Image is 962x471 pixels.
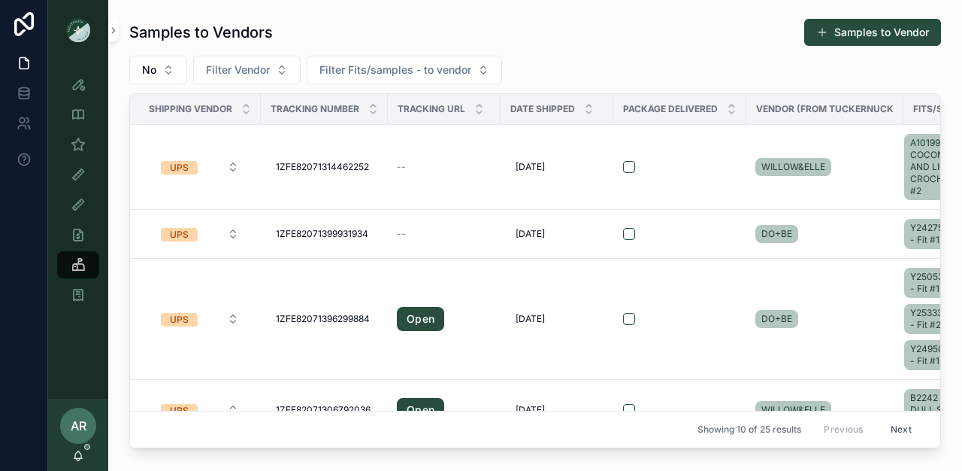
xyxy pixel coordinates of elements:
[148,305,252,333] a: Select Button
[397,398,444,422] a: Open
[397,161,492,173] a: --
[397,228,406,240] span: --
[697,424,801,436] span: Showing 10 of 25 results
[149,103,232,115] span: Shipping Vendor
[510,307,604,331] a: [DATE]
[270,155,379,179] a: 1ZFE82071314462252
[397,307,492,331] a: Open
[755,307,894,331] a: DO+BE
[193,56,301,84] button: Select Button
[170,228,189,242] div: UPS
[148,153,252,181] a: Select Button
[71,417,86,435] span: AR
[755,398,894,422] a: WILLOW&ELLE
[397,228,492,240] a: --
[276,161,369,173] span: 1ZFE82071314462252
[307,56,502,84] button: Select Button
[48,60,108,328] div: scrollable content
[270,398,379,422] a: 1ZFE82071306792036
[804,19,941,46] button: Samples to Vendor
[755,158,831,176] a: WILLOW&ELLE
[761,313,792,325] span: DO+BE
[129,22,273,43] h1: Samples to Vendors
[755,401,831,419] a: WILLOW&ELLE
[761,228,792,240] span: DO+BE
[755,155,894,179] a: WILLOW&ELLE
[761,404,825,416] span: WILLOW&ELLE
[761,161,825,173] span: WILLOW&ELLE
[270,307,379,331] a: 1ZFE82071396299884
[170,161,189,175] div: UPS
[398,103,465,115] span: Tracking URL
[129,56,187,84] button: Select Button
[510,398,604,422] a: [DATE]
[755,225,798,243] a: DO+BE
[149,305,251,333] button: Select Button
[397,307,444,331] a: Open
[276,228,368,240] span: 1ZFE82071399931934
[276,313,370,325] span: 1ZFE82071396299884
[516,161,545,173] span: [DATE]
[756,103,894,115] span: Vendor (from Tuckernuck
[148,220,252,248] a: Select Button
[276,404,371,416] span: 1ZFE82071306792036
[319,62,471,77] span: Filter Fits/samples - to vendor
[397,398,492,422] a: Open
[170,404,189,418] div: UPS
[880,418,922,442] button: Next
[755,310,798,328] a: DO+BE
[623,103,718,115] span: Package Delivered
[66,18,90,42] img: App logo
[516,404,545,416] span: [DATE]
[149,153,251,181] button: Select Button
[516,313,545,325] span: [DATE]
[270,222,379,246] a: 1ZFE82071399931934
[510,155,604,179] a: [DATE]
[271,103,359,115] span: Tracking Number
[142,62,156,77] span: No
[149,220,251,248] button: Select Button
[510,222,604,246] a: [DATE]
[397,161,406,173] span: --
[149,397,251,424] button: Select Button
[148,396,252,424] a: Select Button
[516,228,545,240] span: [DATE]
[510,103,575,115] span: Date Shipped
[170,313,189,327] div: UPS
[206,62,270,77] span: Filter Vendor
[755,222,894,246] a: DO+BE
